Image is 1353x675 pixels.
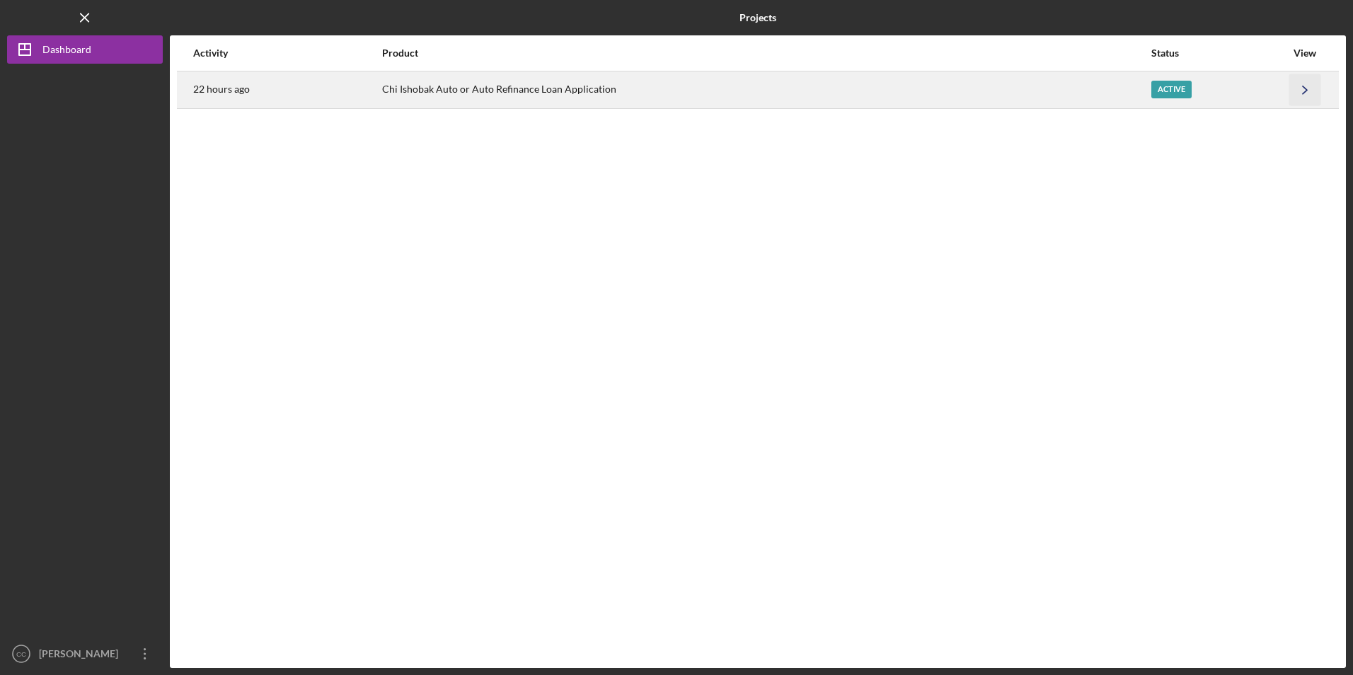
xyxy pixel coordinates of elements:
div: Product [382,47,1149,59]
div: Chi Ishobak Auto or Auto Refinance Loan Application [382,72,1149,108]
button: Dashboard [7,35,163,64]
b: Projects [739,12,776,23]
div: Activity [193,47,381,59]
div: [PERSON_NAME] [35,640,127,671]
div: Status [1151,47,1286,59]
button: CC[PERSON_NAME] [7,640,163,668]
time: 2025-10-14 19:56 [193,83,250,95]
div: View [1287,47,1323,59]
div: Dashboard [42,35,91,67]
text: CC [16,650,26,658]
div: Active [1151,81,1192,98]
